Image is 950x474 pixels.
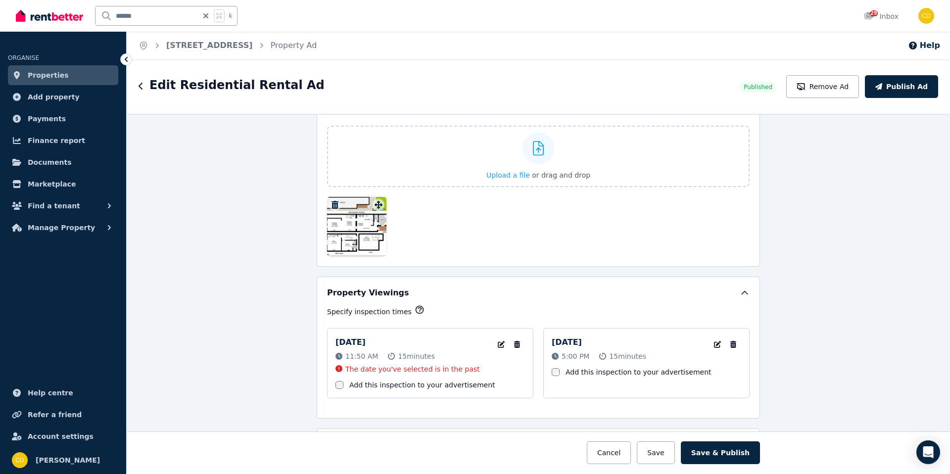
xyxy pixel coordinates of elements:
span: Payments [28,113,66,125]
label: Add this inspection to your advertisement [349,380,495,390]
div: Open Intercom Messenger [916,440,940,464]
span: Help centre [28,387,73,399]
button: Find a tenant [8,196,118,216]
button: Manage Property [8,218,118,237]
span: Marketplace [28,178,76,190]
a: Property Ad [271,41,317,50]
a: Refer a friend [8,405,118,425]
span: or drag and drop [532,171,590,179]
span: ORGANISE [8,54,39,61]
span: 5:00 PM [562,351,589,361]
p: [DATE] [552,336,582,348]
a: [STREET_ADDRESS] [166,41,253,50]
button: Upload a file or drag and drop [486,170,590,180]
a: Account settings [8,427,118,446]
a: Help centre [8,383,118,403]
button: Cancel [587,441,631,464]
a: Payments [8,109,118,129]
a: Add property [8,87,118,107]
p: Specify inspection times [327,307,412,317]
button: Save [637,441,674,464]
a: Documents [8,152,118,172]
span: Refer a friend [28,409,82,421]
span: [PERSON_NAME] [36,454,100,466]
span: Properties [28,69,69,81]
p: The date you've selected is in the past [345,364,480,374]
span: Finance report [28,135,85,146]
img: RentBetter [16,8,83,23]
button: Help [908,40,940,51]
img: Chris Dimitropoulos [12,452,28,468]
button: Save & Publish [681,441,760,464]
a: Marketplace [8,174,118,194]
span: 11:50 AM [345,351,378,361]
a: Properties [8,65,118,85]
span: Published [744,83,772,91]
span: Manage Property [28,222,95,234]
h1: Edit Residential Rental Ad [149,77,325,93]
span: 15 minutes [609,351,646,361]
span: 29 [870,10,878,16]
span: Upload a file [486,171,530,179]
h5: Property Viewings [327,287,409,299]
span: 15 minutes [398,351,435,361]
span: Account settings [28,430,94,442]
a: Finance report [8,131,118,150]
img: Chris Dimitropoulos [918,8,934,24]
span: k [229,12,232,20]
span: Find a tenant [28,200,80,212]
div: Inbox [864,11,899,21]
nav: Breadcrumb [127,32,329,59]
button: Publish Ad [865,75,938,98]
button: Remove Ad [786,75,859,98]
label: Add this inspection to your advertisement [566,367,712,377]
span: Documents [28,156,72,168]
span: Add property [28,91,80,103]
p: [DATE] [335,336,366,348]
